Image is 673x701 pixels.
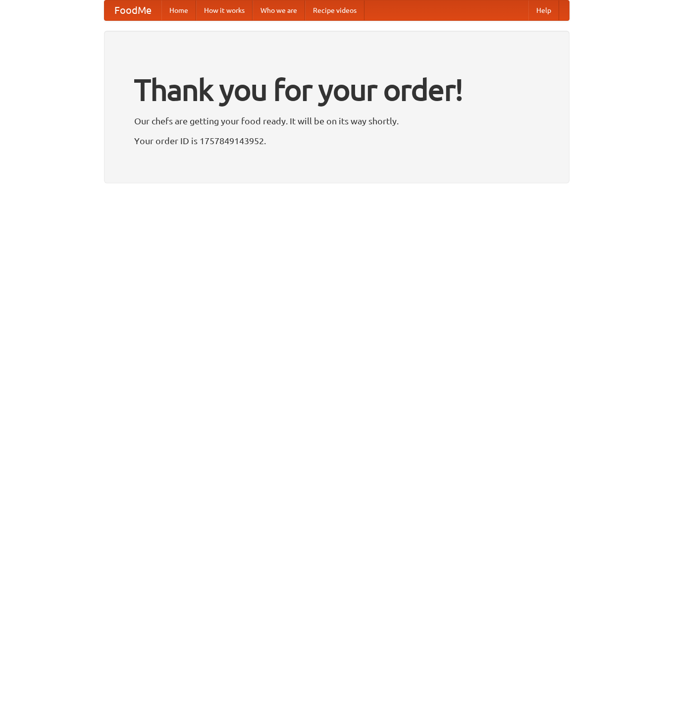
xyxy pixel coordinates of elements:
h1: Thank you for your order! [134,66,539,113]
a: How it works [196,0,253,20]
p: Your order ID is 1757849143952. [134,133,539,148]
a: Help [528,0,559,20]
a: Who we are [253,0,305,20]
p: Our chefs are getting your food ready. It will be on its way shortly. [134,113,539,128]
a: Home [161,0,196,20]
a: FoodMe [104,0,161,20]
a: Recipe videos [305,0,364,20]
